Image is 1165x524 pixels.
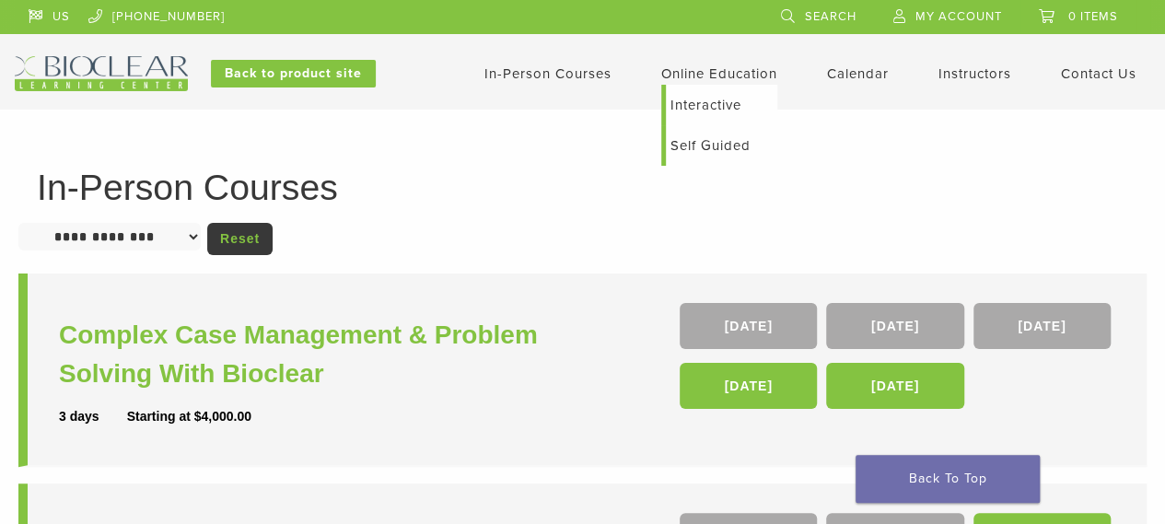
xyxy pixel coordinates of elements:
[680,363,817,409] a: [DATE]
[666,85,777,125] a: Interactive
[1061,65,1136,82] a: Contact Us
[37,169,1128,205] h1: In-Person Courses
[661,65,777,82] a: Online Education
[1068,9,1118,24] span: 0 items
[15,56,188,91] img: Bioclear
[211,60,376,87] a: Back to product site
[915,9,1002,24] span: My Account
[680,303,1115,418] div: , , , ,
[826,303,963,349] a: [DATE]
[826,363,963,409] a: [DATE]
[827,65,889,82] a: Calendar
[127,407,251,426] div: Starting at $4,000.00
[59,407,127,426] div: 3 days
[680,303,817,349] a: [DATE]
[938,65,1011,82] a: Instructors
[666,125,777,166] a: Self Guided
[973,303,1111,349] a: [DATE]
[805,9,856,24] span: Search
[207,223,273,255] a: Reset
[484,65,612,82] a: In-Person Courses
[59,316,588,393] a: Complex Case Management & Problem Solving With Bioclear
[856,455,1040,503] a: Back To Top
